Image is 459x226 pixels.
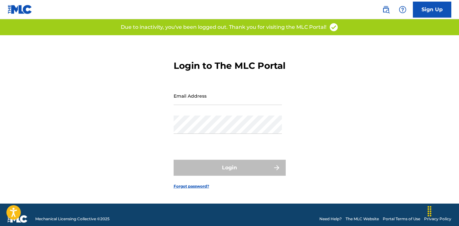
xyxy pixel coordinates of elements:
img: search [382,6,390,13]
h3: Login to The MLC Portal [174,60,285,71]
a: Sign Up [413,2,451,18]
p: Due to inactivity, you've been logged out. Thank you for visiting the MLC Portal! [121,23,326,31]
iframe: Chat Widget [427,195,459,226]
div: Drag [424,202,435,221]
img: MLC Logo [8,5,32,14]
a: Need Help? [319,216,342,222]
a: Privacy Policy [424,216,451,222]
a: The MLC Website [346,216,379,222]
img: logo [8,215,28,223]
span: Mechanical Licensing Collective © 2025 [35,216,110,222]
a: Public Search [380,3,392,16]
img: access [329,22,339,32]
a: Portal Terms of Use [383,216,420,222]
a: Forgot password? [174,183,209,189]
img: help [399,6,406,13]
div: Help [396,3,409,16]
